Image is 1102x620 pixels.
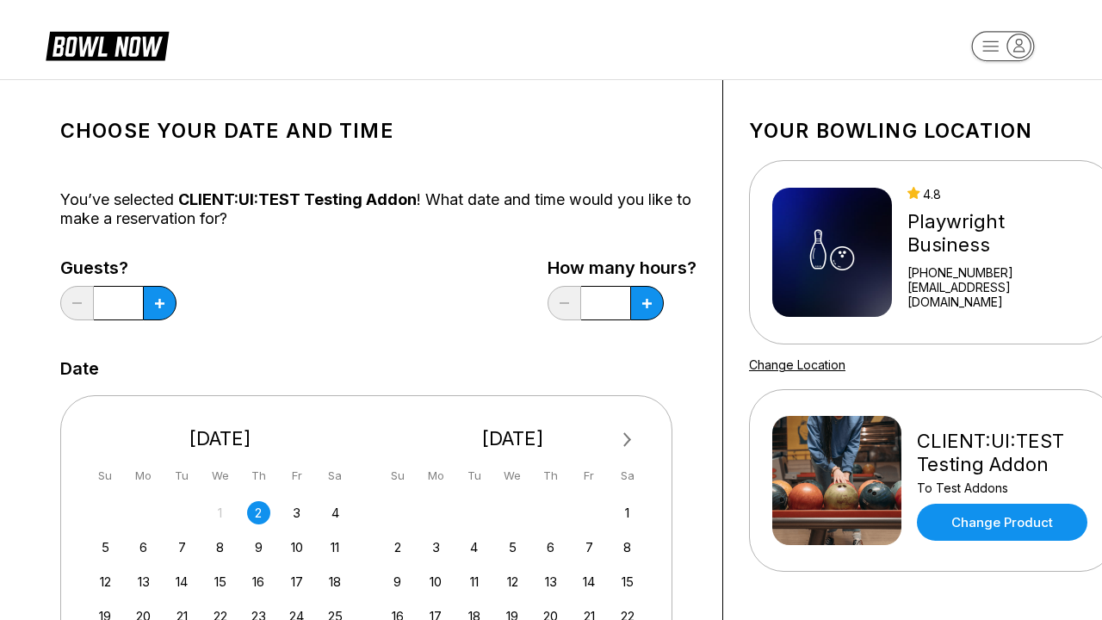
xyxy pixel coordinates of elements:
div: Tu [170,464,194,487]
div: Choose Sunday, November 2nd, 2025 [386,536,409,559]
div: Su [94,464,117,487]
div: CLIENT:UI:TEST Testing Addon [917,430,1092,476]
div: [DATE] [380,427,647,450]
span: CLIENT:UI:TEST Testing Addon [178,190,417,208]
div: Choose Wednesday, November 12th, 2025 [501,570,524,593]
div: Choose Friday, November 14th, 2025 [578,570,601,593]
label: Guests? [60,258,176,277]
div: Choose Saturday, November 1st, 2025 [616,501,639,524]
div: Sa [324,464,347,487]
div: Not available Wednesday, October 1st, 2025 [208,501,232,524]
div: Choose Tuesday, October 14th, 2025 [170,570,194,593]
div: Choose Saturday, November 8th, 2025 [616,536,639,559]
div: Choose Monday, October 13th, 2025 [132,570,155,593]
img: Playwright Business [772,188,892,317]
div: Choose Saturday, October 4th, 2025 [324,501,347,524]
div: Fr [285,464,308,487]
div: Choose Thursday, October 9th, 2025 [247,536,270,559]
div: Choose Tuesday, November 4th, 2025 [462,536,486,559]
div: Choose Thursday, November 13th, 2025 [539,570,562,593]
img: CLIENT:UI:TEST Testing Addon [772,416,901,545]
div: Th [247,464,270,487]
div: Choose Sunday, October 12th, 2025 [94,570,117,593]
div: Th [539,464,562,487]
div: Choose Saturday, October 18th, 2025 [324,570,347,593]
div: Choose Monday, October 6th, 2025 [132,536,155,559]
div: Choose Thursday, October 2nd, 2025 [247,501,270,524]
label: Date [60,359,99,378]
div: Mo [424,464,448,487]
div: Choose Friday, October 3rd, 2025 [285,501,308,524]
div: Playwright Business [907,210,1092,257]
div: 4.8 [907,187,1092,201]
div: We [208,464,232,487]
div: Fr [578,464,601,487]
div: Choose Wednesday, November 5th, 2025 [501,536,524,559]
div: Choose Wednesday, October 15th, 2025 [208,570,232,593]
div: Su [386,464,409,487]
div: Choose Thursday, October 16th, 2025 [247,570,270,593]
div: Tu [462,464,486,487]
a: [EMAIL_ADDRESS][DOMAIN_NAME] [907,280,1092,309]
div: Mo [132,464,155,487]
div: Choose Sunday, October 5th, 2025 [94,536,117,559]
div: Choose Sunday, November 9th, 2025 [386,570,409,593]
a: Change Product [917,504,1087,541]
label: How many hours? [548,258,696,277]
div: We [501,464,524,487]
div: Choose Thursday, November 6th, 2025 [539,536,562,559]
div: Choose Tuesday, October 7th, 2025 [170,536,194,559]
div: Choose Friday, October 10th, 2025 [285,536,308,559]
a: Change Location [749,357,845,372]
div: Choose Monday, November 10th, 2025 [424,570,448,593]
div: Choose Tuesday, November 11th, 2025 [462,570,486,593]
div: [PHONE_NUMBER] [907,265,1092,280]
div: [DATE] [87,427,354,450]
div: You’ve selected ! What date and time would you like to make a reservation for? [60,190,696,228]
div: To Test Addons [917,480,1092,495]
div: Choose Saturday, October 11th, 2025 [324,536,347,559]
div: Choose Friday, October 17th, 2025 [285,570,308,593]
div: Choose Wednesday, October 8th, 2025 [208,536,232,559]
div: Choose Friday, November 7th, 2025 [578,536,601,559]
button: Next Month [614,426,641,454]
h1: Choose your Date and time [60,119,696,143]
div: Sa [616,464,639,487]
div: Choose Saturday, November 15th, 2025 [616,570,639,593]
div: Choose Monday, November 3rd, 2025 [424,536,448,559]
